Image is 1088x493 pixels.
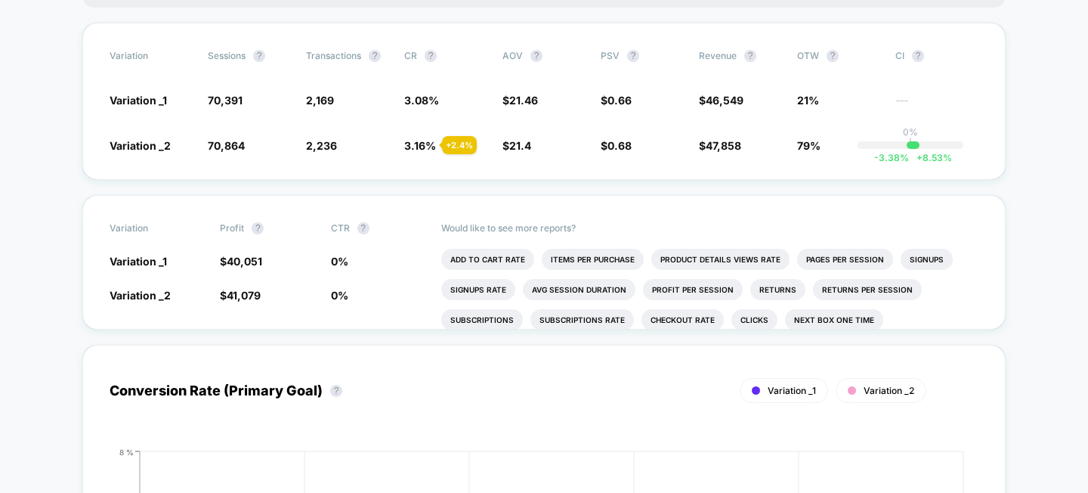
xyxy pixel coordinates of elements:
tspan: 8 % [119,447,134,456]
button: ? [744,50,756,62]
span: 2,169 [306,94,334,107]
p: 0% [903,126,918,138]
span: $ [699,139,741,152]
span: Variation _2 [110,139,171,152]
span: CI [895,50,978,62]
span: Variation _1 [110,94,167,107]
span: 2,236 [306,139,337,152]
span: 79% [797,139,821,152]
span: Variation _1 [110,255,167,268]
li: Add To Cart Rate [441,249,534,270]
button: ? [253,50,265,62]
button: ? [530,50,542,62]
span: $ [601,94,632,107]
span: 21% [797,94,819,107]
span: $ [699,94,743,107]
li: Avg Session Duration [523,279,635,300]
button: ? [425,50,437,62]
span: 0 % [331,289,348,302]
span: + [916,152,923,163]
li: Checkout Rate [641,309,724,330]
span: $ [220,255,262,268]
span: Variation _1 [768,385,816,396]
span: OTW [797,50,880,62]
li: Clicks [731,309,777,330]
button: ? [252,222,264,234]
li: Profit Per Session [643,279,743,300]
span: CTR [331,222,350,234]
p: Would like to see more reports? [441,222,978,234]
span: 0.68 [607,139,632,152]
span: $ [601,139,632,152]
li: Signups [901,249,953,270]
button: ? [330,385,342,397]
li: Pages Per Session [797,249,893,270]
span: Profit [220,222,244,234]
span: 70,864 [208,139,245,152]
span: Variation [110,50,193,62]
li: Items Per Purchase [542,249,644,270]
li: Subscriptions Rate [530,309,634,330]
span: Sessions [208,50,246,61]
span: 40,051 [227,255,262,268]
span: 0.66 [607,94,632,107]
p: | [909,138,912,149]
button: ? [827,50,839,62]
button: ? [357,222,369,234]
span: 3.08 % [404,94,439,107]
span: AOV [502,50,523,61]
li: Signups Rate [441,279,515,300]
span: CR [404,50,417,61]
span: 3.16 % [404,139,436,152]
span: $ [502,94,538,107]
button: ? [369,50,381,62]
span: Variation _2 [110,289,171,302]
span: Revenue [699,50,737,61]
li: Next Box One Time [785,309,883,330]
span: 0 % [331,255,348,268]
button: ? [912,50,924,62]
span: $ [502,139,531,152]
span: --- [895,96,978,107]
span: PSV [601,50,620,61]
span: Variation [110,222,193,234]
li: Returns Per Session [813,279,922,300]
span: 41,079 [227,289,261,302]
span: $ [220,289,261,302]
span: 70,391 [208,94,243,107]
button: ? [627,50,639,62]
span: -3.38 % [874,152,909,163]
span: 21.46 [509,94,538,107]
span: 8.53 % [909,152,952,163]
span: 47,858 [706,139,741,152]
div: + 2.4 % [442,136,477,154]
span: Transactions [306,50,361,61]
span: Variation _2 [864,385,914,396]
li: Subscriptions [441,309,523,330]
li: Product Details Views Rate [651,249,790,270]
span: 46,549 [706,94,743,107]
li: Returns [750,279,805,300]
span: 21.4 [509,139,531,152]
